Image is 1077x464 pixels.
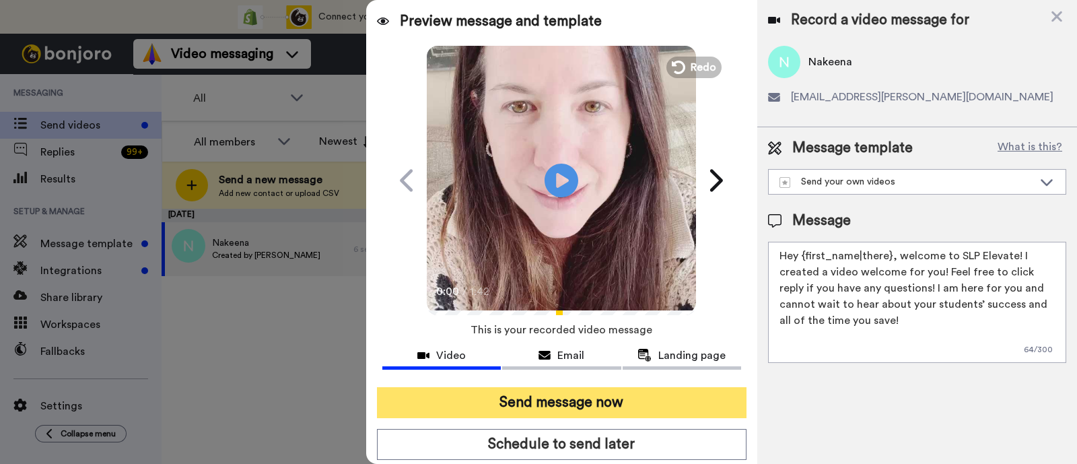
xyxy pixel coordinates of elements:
[768,242,1066,363] textarea: Hey {first_name|there}, welcome to SLP Elevate! I created a video welcome for you! Feel free to c...
[377,429,746,460] button: Schedule to send later
[436,347,466,364] span: Video
[471,315,652,345] span: This is your recorded video message
[557,347,584,364] span: Email
[658,347,726,364] span: Landing page
[470,284,493,300] span: 1:42
[436,284,460,300] span: 0:00
[377,387,746,418] button: Send message now
[779,175,1033,189] div: Send your own videos
[792,211,851,231] span: Message
[792,138,913,158] span: Message template
[994,138,1066,158] button: What is this?
[779,177,790,188] img: demo-template.svg
[462,284,467,300] span: /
